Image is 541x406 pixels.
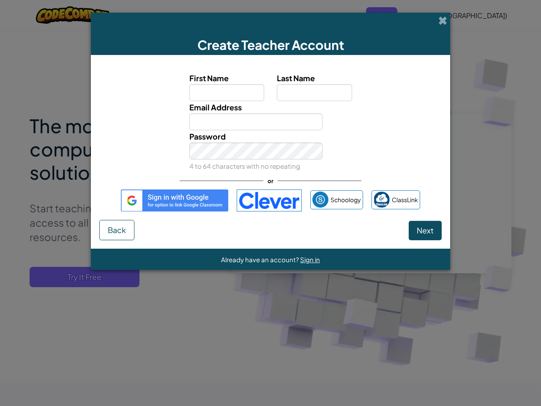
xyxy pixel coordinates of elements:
small: 4 to 64 characters with no repeating [189,162,300,170]
img: clever-logo-blue.png [237,189,302,211]
span: Already have an account? [221,255,300,263]
img: schoology.png [312,192,328,208]
span: Last Name [277,73,315,83]
img: gplus_sso_button2.svg [121,189,228,211]
button: Back [99,220,134,240]
span: Back [108,225,126,235]
span: Password [189,132,226,141]
span: First Name [189,73,229,83]
img: classlink-logo-small.png [374,192,390,208]
span: Next [417,225,434,235]
button: Next [409,221,442,240]
span: Email Address [189,102,242,112]
span: or [263,175,278,187]
span: Create Teacher Account [197,37,344,53]
a: Sign in [300,255,320,263]
span: Schoology [331,194,361,206]
span: ClassLink [392,194,418,206]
